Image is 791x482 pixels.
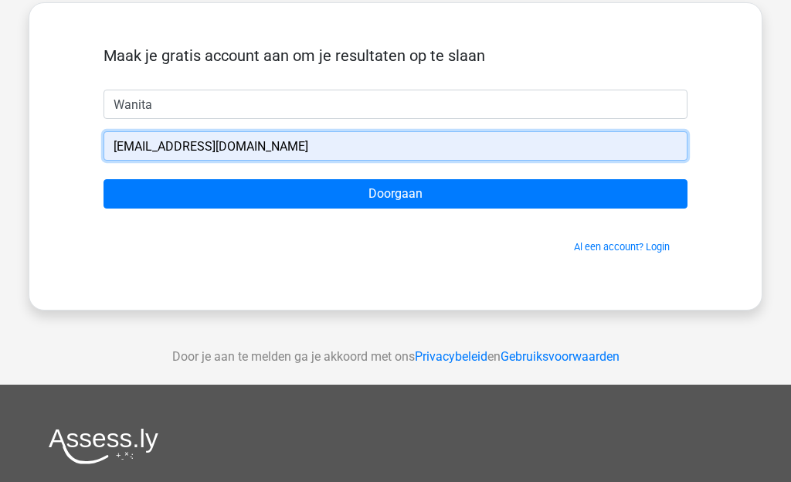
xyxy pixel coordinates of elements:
a: Privacybeleid [415,349,487,364]
a: Al een account? Login [574,241,670,253]
h5: Maak je gratis account aan om je resultaten op te slaan [104,46,687,65]
input: Voornaam [104,90,687,119]
input: Email [104,131,687,161]
a: Gebruiksvoorwaarden [501,349,620,364]
input: Doorgaan [104,179,687,209]
img: Assessly logo [49,428,158,464]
